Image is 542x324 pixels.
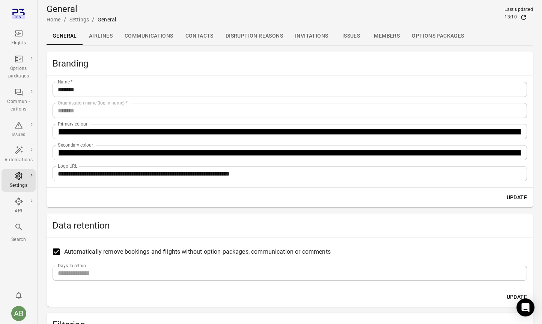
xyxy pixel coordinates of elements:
[47,15,116,24] nav: Breadcrumbs
[2,52,36,82] a: Options packages
[5,236,33,244] div: Search
[5,131,33,139] div: Issues
[368,27,406,45] a: Members
[5,98,33,113] div: Communi-cations
[5,65,33,80] div: Options packages
[2,27,36,49] a: Flights
[179,27,220,45] a: Contacts
[47,27,83,45] a: General
[92,15,95,24] li: /
[504,191,530,204] button: Update
[119,27,179,45] a: Communications
[69,17,89,23] a: Settings
[2,144,36,166] a: Automations
[58,262,86,269] label: Days to retain
[83,27,119,45] a: Airlines
[58,142,93,148] label: Secondary colour
[98,16,116,23] div: General
[47,17,61,23] a: Home
[504,14,517,21] div: 13:10
[64,15,66,24] li: /
[2,195,36,217] a: API
[8,303,29,324] button: Aslaug Bjarnadottir
[220,27,289,45] a: Disruption reasons
[520,14,527,21] button: Refresh data
[11,306,26,321] div: AB
[11,288,26,303] button: Notifications
[5,182,33,189] div: Settings
[47,27,533,45] div: Local navigation
[504,290,530,304] button: Update
[334,27,368,45] a: Issues
[53,220,527,232] h2: Data retention
[2,118,36,141] a: Issues
[47,3,116,15] h1: General
[58,121,87,127] label: Primary colour
[289,27,334,45] a: Invitations
[2,169,36,192] a: Settings
[58,100,128,106] label: Organisation name (log in name)
[5,207,33,215] div: API
[504,6,533,14] div: Last updated
[2,85,36,115] a: Communi-cations
[58,79,73,85] label: Name
[516,298,534,316] div: Open Intercom Messenger
[406,27,470,45] a: Options packages
[64,247,331,256] span: Automatically remove bookings and flights without option packages, communication or comments
[53,58,527,70] h2: Branding
[58,163,78,169] label: Logo URL
[5,156,33,164] div: Automations
[5,39,33,47] div: Flights
[2,220,36,245] button: Search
